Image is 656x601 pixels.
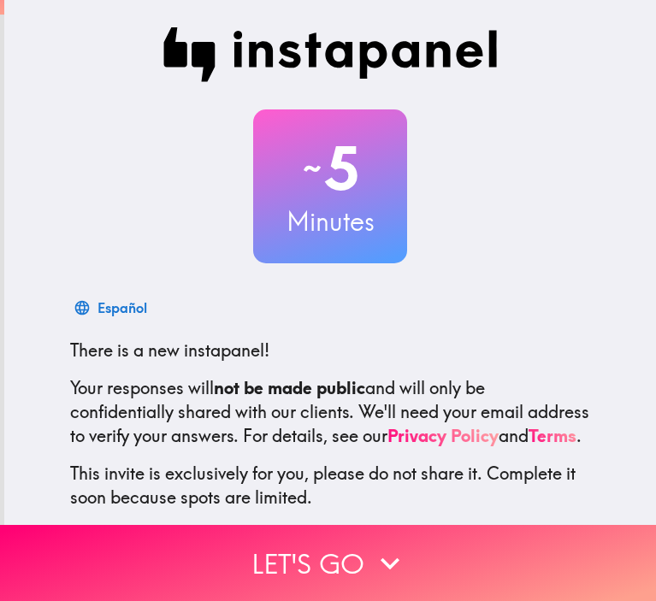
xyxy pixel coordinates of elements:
[70,376,590,448] p: Your responses will and will only be confidentially shared with our clients. We'll need your emai...
[253,203,407,239] h3: Minutes
[300,143,324,194] span: ~
[529,425,576,446] a: Terms
[70,339,269,361] span: There is a new instapanel!
[163,27,498,82] img: Instapanel
[391,524,541,545] a: [DOMAIN_NAME]
[70,291,154,325] button: Español
[98,296,147,320] div: Español
[387,425,499,446] a: Privacy Policy
[70,523,590,595] p: To learn more about Instapanel, check out . For questions or help, email us at .
[214,377,365,398] b: not be made public
[70,462,590,510] p: This invite is exclusively for you, please do not share it. Complete it soon because spots are li...
[253,133,407,203] h2: 5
